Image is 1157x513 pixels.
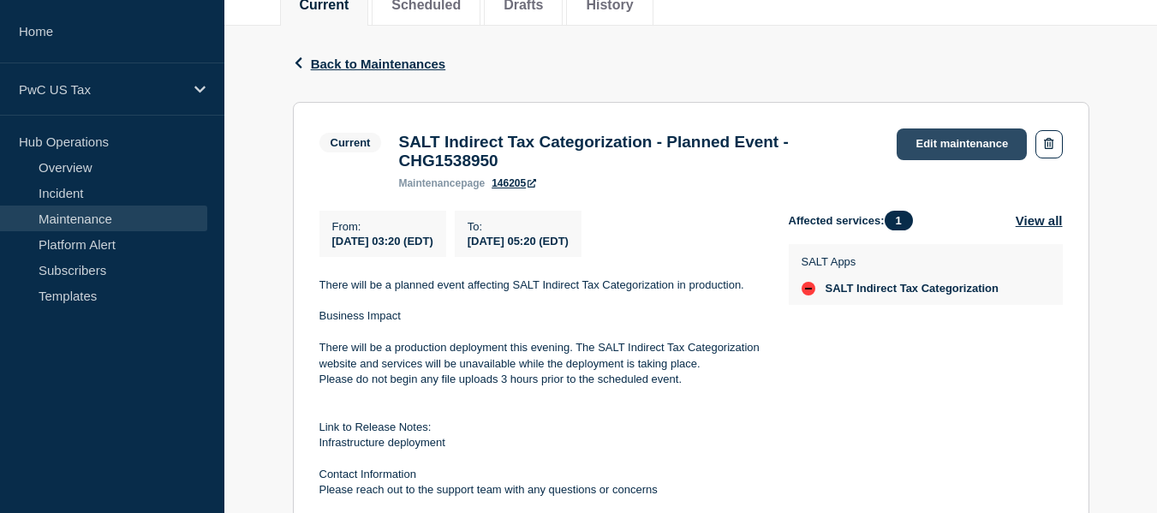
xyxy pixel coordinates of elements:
div: down [802,282,815,295]
span: 1 [885,211,913,230]
a: 146205 [492,177,536,189]
span: SALT Indirect Tax Categorization [826,282,999,295]
span: Back to Maintenances [311,57,446,71]
span: maintenance [398,177,461,189]
button: Back to Maintenances [293,57,446,71]
p: There will be a planned event affecting SALT Indirect Tax Categorization in production. [319,277,761,293]
p: page [398,177,485,189]
p: There will be a production deployment this evening. The SALT Indirect Tax Categorization website ... [319,340,761,372]
span: Current [319,133,382,152]
span: [DATE] 05:20 (EDT) [468,235,569,248]
span: Affected services: [789,211,921,230]
a: Edit maintenance [897,128,1027,160]
p: To : [468,220,569,233]
h3: SALT Indirect Tax Categorization - Planned Event - CHG1538950 [398,133,880,170]
p: From : [332,220,433,233]
p: Link to Release Notes: [319,420,761,435]
p: Business Impact [319,308,761,324]
p: PwC US Tax [19,82,183,97]
span: [DATE] 03:20 (EDT) [332,235,433,248]
p: Contact Information [319,467,761,482]
p: SALT Apps [802,255,999,268]
button: View all [1016,211,1063,230]
p: Please do not begin any file uploads 3 hours prior to the scheduled event. [319,372,761,387]
p: Please reach out to the support team with any questions or concerns [319,482,761,498]
p: Infrastructure deployment [319,435,761,450]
